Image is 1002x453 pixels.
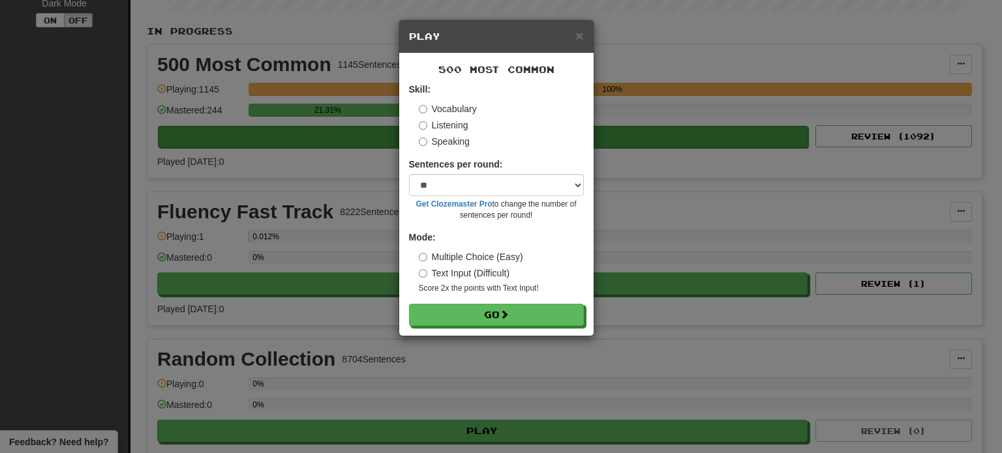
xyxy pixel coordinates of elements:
label: Speaking [419,135,470,148]
input: Multiple Choice (Easy) [419,253,427,261]
input: Listening [419,121,427,130]
label: Multiple Choice (Easy) [419,250,523,263]
strong: Skill: [409,84,431,95]
label: Sentences per round: [409,158,503,171]
a: Get Clozemaster Pro [416,199,493,209]
h5: Play [409,30,584,43]
label: Listening [419,119,468,132]
span: × [575,28,583,43]
input: Text Input (Difficult) [419,269,427,278]
input: Vocabulary [419,105,427,113]
label: Vocabulary [419,102,477,115]
small: to change the number of sentences per round! [409,199,584,221]
button: Go [409,304,584,326]
small: Score 2x the points with Text Input ! [419,283,584,294]
input: Speaking [419,138,427,146]
span: 500 Most Common [438,64,554,75]
button: Close [575,29,583,42]
label: Text Input (Difficult) [419,267,510,280]
strong: Mode: [409,232,436,242]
